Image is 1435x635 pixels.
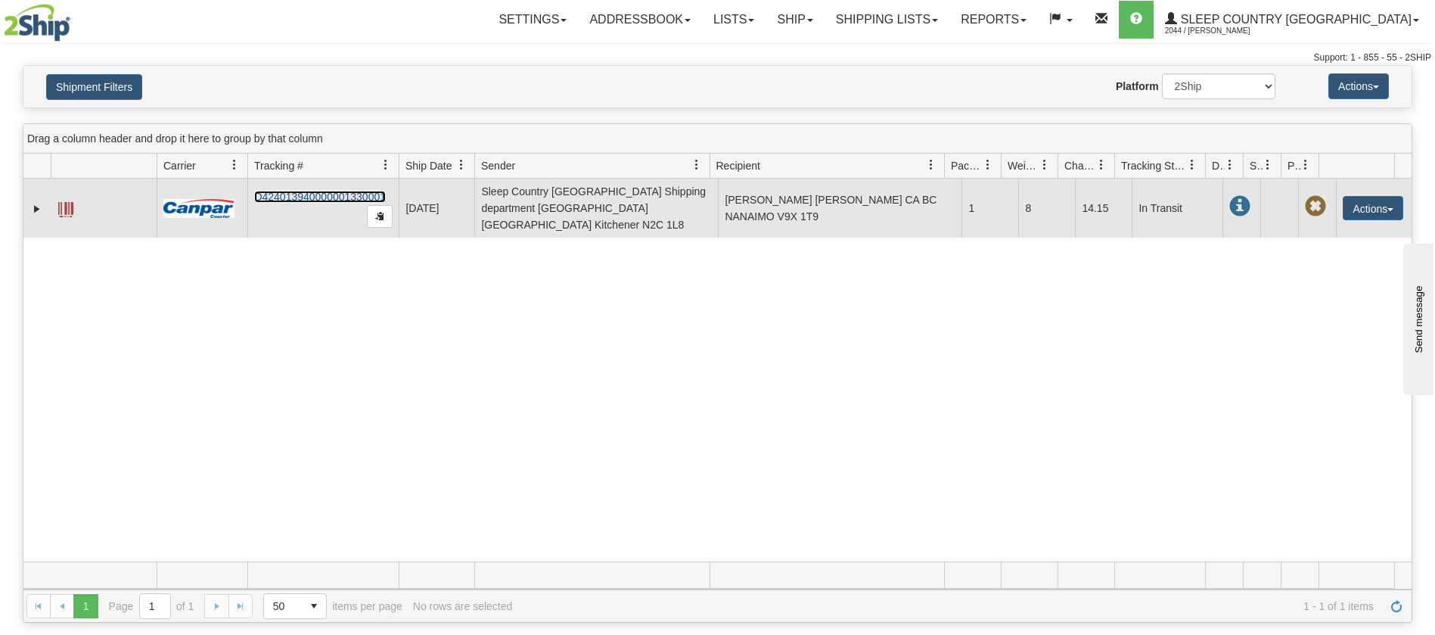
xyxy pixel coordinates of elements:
[273,599,293,614] span: 50
[1121,158,1187,173] span: Tracking Status
[718,179,961,238] td: [PERSON_NAME] [PERSON_NAME] CA BC NANAIMO V9X 1T9
[405,158,452,173] span: Ship Date
[58,195,73,219] a: Label
[222,152,247,178] a: Carrier filter column settings
[1008,158,1039,173] span: Weight
[367,205,393,228] button: Copy to clipboard
[373,152,399,178] a: Tracking # filter column settings
[578,1,702,39] a: Addressbook
[949,1,1038,39] a: Reports
[1343,196,1403,220] button: Actions
[1154,1,1430,39] a: Sleep Country [GEOGRAPHIC_DATA] 2044 / [PERSON_NAME]
[399,179,474,238] td: [DATE]
[523,600,1374,612] span: 1 - 1 of 1 items
[163,158,196,173] span: Carrier
[961,179,1018,238] td: 1
[263,593,327,619] span: Page sizes drop down
[1250,158,1263,173] span: Shipment Issues
[951,158,983,173] span: Packages
[302,594,326,618] span: select
[766,1,824,39] a: Ship
[1132,179,1222,238] td: In Transit
[1305,196,1326,217] span: Pickup Not Assigned
[825,1,949,39] a: Shipping lists
[1212,158,1225,173] span: Delivery Status
[1400,240,1433,394] iframe: chat widget
[1217,152,1243,178] a: Delivery Status filter column settings
[1177,13,1412,26] span: Sleep Country [GEOGRAPHIC_DATA]
[1018,179,1075,238] td: 8
[413,600,513,612] div: No rows are selected
[73,594,98,618] span: Page 1
[702,1,766,39] a: Lists
[1179,152,1205,178] a: Tracking Status filter column settings
[1287,158,1300,173] span: Pickup Status
[254,191,386,203] a: D424013940000001330001
[140,594,170,618] input: Page 1
[1116,79,1159,94] label: Platform
[1064,158,1096,173] span: Charge
[716,158,760,173] span: Recipient
[4,4,70,42] img: logo2044.jpg
[1089,152,1114,178] a: Charge filter column settings
[449,152,474,178] a: Ship Date filter column settings
[1165,23,1278,39] span: 2044 / [PERSON_NAME]
[1075,179,1132,238] td: 14.15
[1032,152,1058,178] a: Weight filter column settings
[263,593,402,619] span: items per page
[1229,196,1250,217] span: In Transit
[474,179,718,238] td: Sleep Country [GEOGRAPHIC_DATA] Shipping department [GEOGRAPHIC_DATA] [GEOGRAPHIC_DATA] Kitchener...
[1293,152,1319,178] a: Pickup Status filter column settings
[1255,152,1281,178] a: Shipment Issues filter column settings
[487,1,578,39] a: Settings
[684,152,710,178] a: Sender filter column settings
[109,593,194,619] span: Page of 1
[30,201,45,216] a: Expand
[23,124,1412,154] div: grid grouping header
[4,51,1431,64] div: Support: 1 - 855 - 55 - 2SHIP
[11,13,140,24] div: Send message
[918,152,944,178] a: Recipient filter column settings
[481,158,515,173] span: Sender
[254,158,303,173] span: Tracking #
[975,152,1001,178] a: Packages filter column settings
[46,74,142,100] button: Shipment Filters
[1328,73,1389,99] button: Actions
[1384,594,1409,618] a: Refresh
[163,199,235,218] img: 14 - Canpar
